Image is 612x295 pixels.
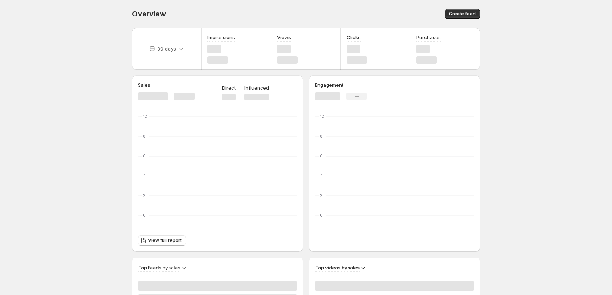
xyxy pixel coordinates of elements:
[143,193,145,198] text: 2
[143,153,146,158] text: 6
[315,81,343,89] h3: Engagement
[143,114,147,119] text: 10
[277,34,291,41] h3: Views
[138,81,150,89] h3: Sales
[449,11,476,17] span: Create feed
[320,114,324,119] text: 10
[222,84,236,92] p: Direct
[320,193,322,198] text: 2
[320,173,323,178] text: 4
[244,84,269,92] p: Influenced
[148,238,182,243] span: View full report
[143,134,146,139] text: 8
[143,173,146,178] text: 4
[157,45,176,52] p: 30 days
[138,235,186,246] a: View full report
[320,134,323,139] text: 8
[132,10,166,18] span: Overview
[143,213,146,218] text: 0
[347,34,361,41] h3: Clicks
[416,34,441,41] h3: Purchases
[315,264,360,271] h3: Top videos by sales
[320,213,323,218] text: 0
[207,34,235,41] h3: Impressions
[320,153,323,158] text: 6
[445,9,480,19] button: Create feed
[138,264,180,271] h3: Top feeds by sales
